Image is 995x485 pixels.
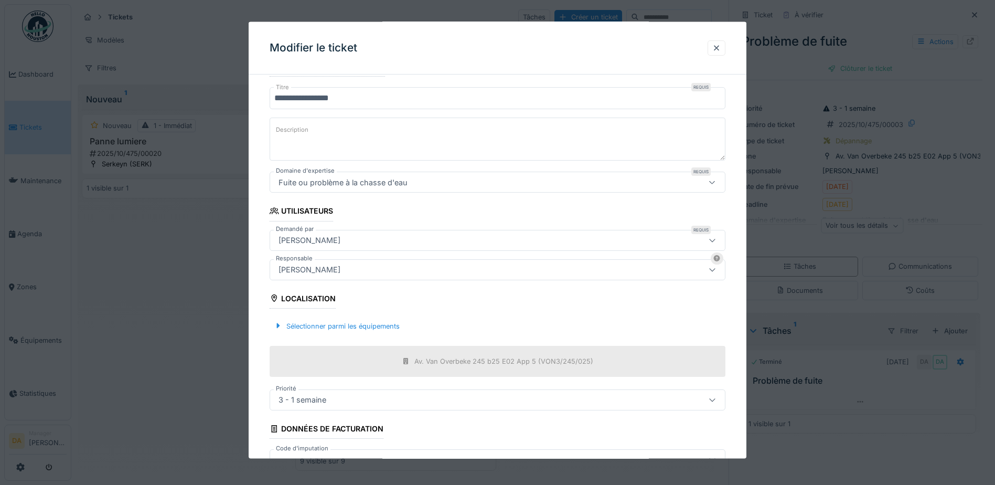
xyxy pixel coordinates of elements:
div: Utilisateurs [270,203,333,221]
div: Requis [691,83,711,91]
div: 3 - 1 semaine [274,394,330,406]
h3: Modifier le ticket [270,41,357,55]
div: Fuite ou problème à la chasse d'eau [274,176,412,188]
div: Localisation [270,290,336,308]
div: Sélectionner parmi les équipements [270,319,404,333]
label: Priorité [274,384,298,393]
label: Responsable [274,254,315,262]
div: [PERSON_NAME] [274,263,345,275]
label: Titre [274,83,291,92]
label: Domaine d'expertise [274,166,337,175]
div: Av. Van Overbeke 245 b25 E02 App 5 (VON3/245/025) [414,356,593,366]
div: Requis [691,225,711,234]
div: Requis [691,167,711,176]
label: Code d'imputation [274,444,330,453]
label: Demandé par [274,224,316,233]
div: Informations générales [270,59,385,77]
label: Description [274,123,311,136]
div: [PERSON_NAME] [274,234,345,246]
div: Données de facturation [270,421,383,439]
